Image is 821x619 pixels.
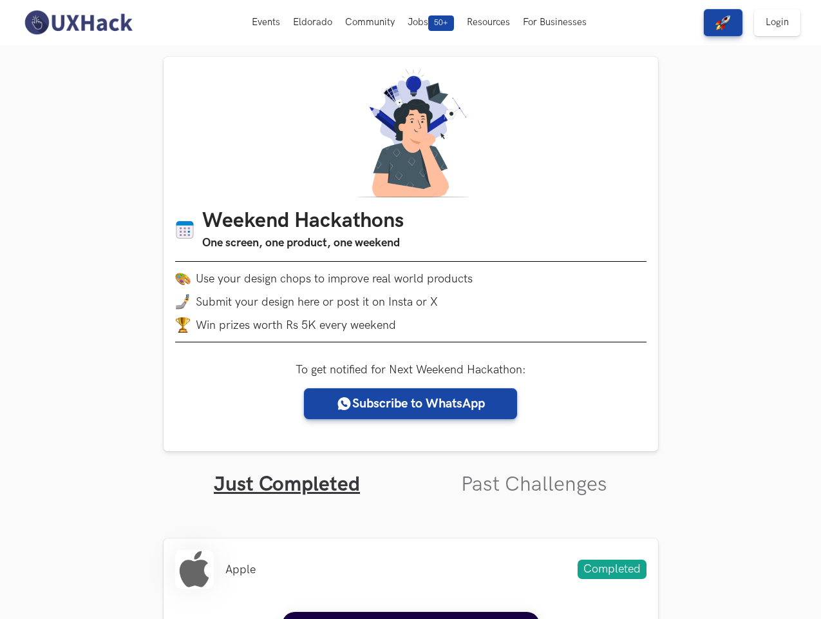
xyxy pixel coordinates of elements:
a: Just Completed [214,472,360,497]
img: palette.png [175,271,191,286]
img: A designer thinking [349,68,473,197]
img: rocket [715,15,731,30]
label: To get notified for Next Weekend Hackathon: [296,363,526,377]
img: UXHack-logo.png [21,9,135,36]
span: Completed [578,560,646,579]
img: Calendar icon [175,220,194,240]
h1: Weekend Hackathons [202,209,404,234]
a: Login [754,9,800,36]
li: Use your design chops to improve real world products [175,271,646,286]
img: trophy.png [175,317,191,333]
h3: One screen, one product, one weekend [202,234,404,252]
li: Win prizes worth Rs 5K every weekend [175,317,646,333]
a: Subscribe to WhatsApp [304,388,517,419]
a: Past Challenges [461,472,607,497]
li: Apple [225,563,256,576]
span: 50+ [428,15,454,31]
img: mobile-in-hand.png [175,294,191,309]
span: Submit your design here or post it on Insta or X [196,295,438,309]
ul: Tabs Interface [164,451,658,497]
